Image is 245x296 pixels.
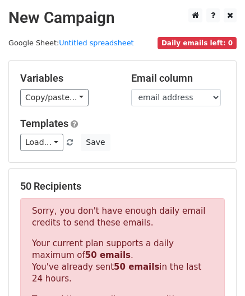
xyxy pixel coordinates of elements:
a: Load... [20,134,63,151]
a: Untitled spreadsheet [59,39,133,47]
h5: Email column [131,72,225,84]
h2: New Campaign [8,8,237,27]
small: Google Sheet: [8,39,134,47]
h5: 50 Recipients [20,180,225,192]
a: Daily emails left: 0 [158,39,237,47]
a: Copy/paste... [20,89,89,106]
iframe: Chat Widget [189,242,245,296]
p: Your current plan supports a daily maximum of . You've already sent in the last 24 hours. [32,238,213,285]
button: Save [81,134,110,151]
h5: Variables [20,72,114,84]
p: Sorry, you don't have enough daily email credits to send these emails. [32,205,213,229]
strong: 50 emails [85,250,131,260]
span: Daily emails left: 0 [158,37,237,49]
strong: 50 emails [114,262,159,272]
a: Templates [20,118,68,129]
